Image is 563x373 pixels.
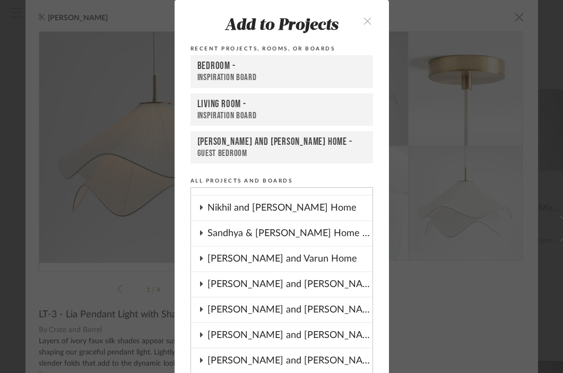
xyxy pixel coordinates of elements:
[207,323,373,348] div: [PERSON_NAME] and [PERSON_NAME] Home Design
[207,298,373,322] div: [PERSON_NAME] and [PERSON_NAME] Design
[197,136,366,148] div: [PERSON_NAME] and [PERSON_NAME] Home -
[197,110,366,121] div: Inspiration Board
[197,98,366,110] div: Living Room -
[207,272,373,297] div: [PERSON_NAME] and [PERSON_NAME] Home
[190,17,373,35] div: Add to Projects
[207,196,373,220] div: Nikhil and [PERSON_NAME] Home
[190,176,373,186] div: All Projects and Boards
[207,349,373,373] div: [PERSON_NAME] and [PERSON_NAME] Remodel
[197,60,366,73] div: Bedroom -
[190,44,373,54] div: Recent Projects, Rooms, or Boards
[197,72,366,83] div: Inspiration Board
[197,148,366,159] div: Guest Bedroom
[207,247,373,271] div: [PERSON_NAME] and Varun Home
[207,221,373,246] div: Sandhya & [PERSON_NAME] Home -Master and Powder
[352,10,384,31] button: close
